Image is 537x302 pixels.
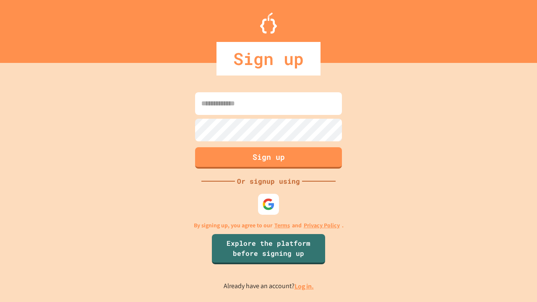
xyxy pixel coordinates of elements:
[194,221,344,230] p: By signing up, you agree to our and .
[216,42,321,75] div: Sign up
[224,281,314,292] p: Already have an account?
[262,198,275,211] img: google-icon.svg
[502,268,529,294] iframe: chat widget
[235,176,302,186] div: Or signup using
[274,221,290,230] a: Terms
[195,147,342,169] button: Sign up
[304,221,340,230] a: Privacy Policy
[295,282,314,291] a: Log in.
[212,234,325,264] a: Explore the platform before signing up
[467,232,529,268] iframe: chat widget
[260,13,277,34] img: Logo.svg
